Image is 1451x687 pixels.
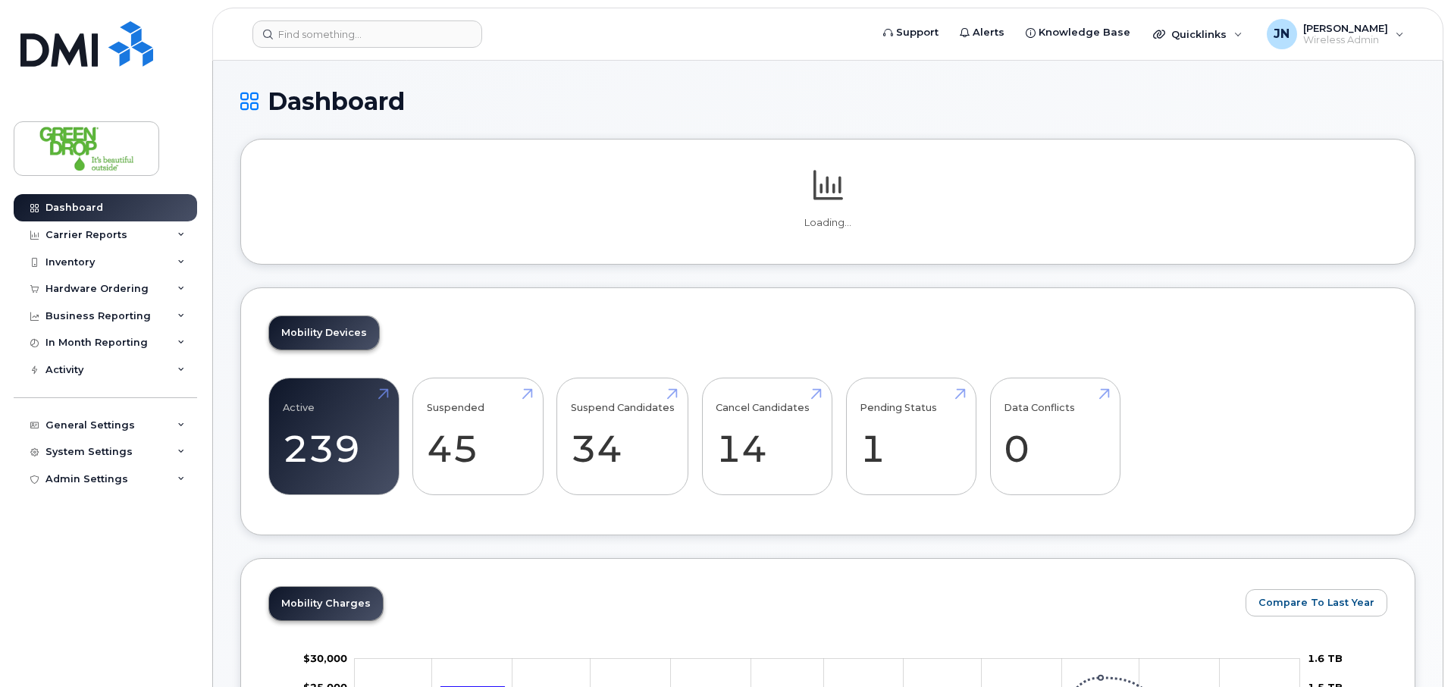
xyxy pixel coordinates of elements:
[303,652,347,664] g: $0
[427,387,529,487] a: Suspended 45
[1004,387,1106,487] a: Data Conflicts 0
[1258,595,1374,610] span: Compare To Last Year
[303,652,347,664] tspan: $30,000
[269,316,379,350] a: Mobility Devices
[571,387,675,487] a: Suspend Candidates 34
[1308,652,1343,664] tspan: 1.6 TB
[240,88,1415,114] h1: Dashboard
[269,587,383,620] a: Mobility Charges
[716,387,818,487] a: Cancel Candidates 14
[1246,589,1387,616] button: Compare To Last Year
[860,387,962,487] a: Pending Status 1
[268,216,1387,230] p: Loading...
[283,387,385,487] a: Active 239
